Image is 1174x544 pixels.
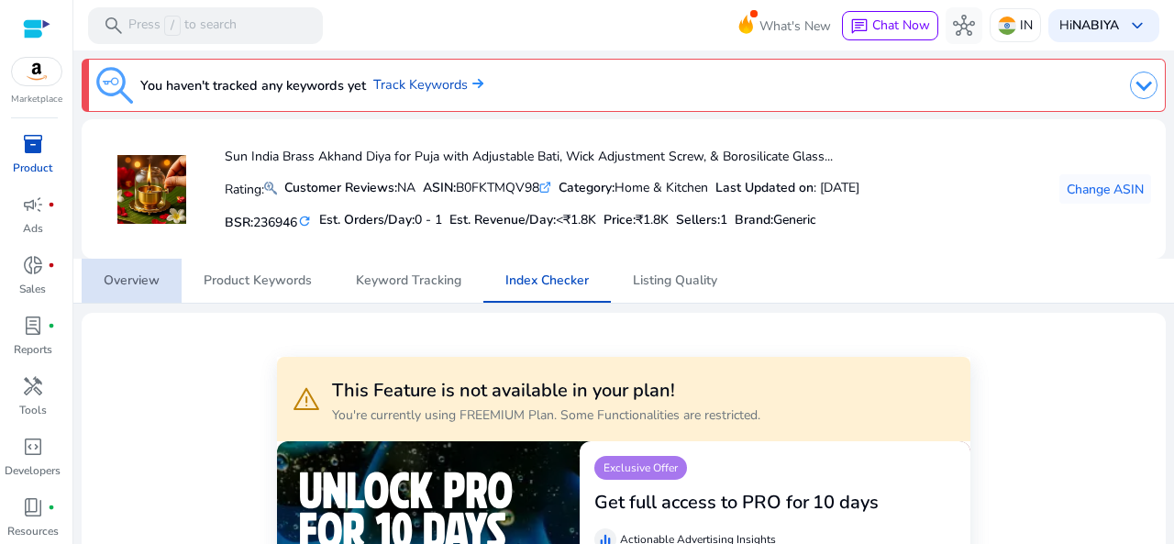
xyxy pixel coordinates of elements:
[559,179,615,196] b: Category:
[735,213,816,228] h5: :
[204,274,312,287] span: Product Keywords
[319,213,442,228] h5: Est. Orders/Day:
[505,274,589,287] span: Index Checker
[953,15,975,37] span: hub
[332,380,760,402] h3: This Feature is not available in your plan!
[633,274,717,287] span: Listing Quality
[225,211,312,231] h5: BSR:
[1059,174,1151,204] button: Change ASIN
[594,456,687,480] p: Exclusive Offer
[946,7,982,44] button: hub
[284,178,415,197] div: NA
[1072,17,1119,34] b: NABIYA
[998,17,1016,35] img: in.svg
[104,274,160,287] span: Overview
[22,133,44,155] span: inventory_2
[1126,15,1148,37] span: keyboard_arrow_down
[48,322,55,329] span: fiber_manual_record
[1059,19,1119,32] p: Hi
[22,194,44,216] span: campaign
[773,211,816,228] span: Generic
[48,261,55,269] span: fiber_manual_record
[22,375,44,397] span: handyman
[594,492,809,514] h3: Get full access to PRO for
[225,177,277,199] p: Rating:
[813,492,879,514] h3: 10 days
[842,11,938,40] button: chatChat Now
[14,341,52,358] p: Reports
[676,213,727,228] h5: Sellers:
[19,402,47,418] p: Tools
[872,17,930,34] span: Chat Now
[253,214,297,231] span: 236946
[7,523,59,539] p: Resources
[356,274,461,287] span: Keyword Tracking
[415,211,442,228] span: 0 - 1
[715,179,814,196] b: Last Updated on
[636,211,669,228] span: ₹1.8K
[225,150,859,165] h4: Sun India Brass Akhand Diya for Puja with Adjustable Bati, Wick Adjustment Screw, & Borosilicate ...
[1130,72,1157,99] img: dropdown-arrow.svg
[373,75,483,95] a: Track Keywords
[735,211,770,228] span: Brand
[22,315,44,337] span: lab_profile
[23,220,43,237] p: Ads
[13,160,52,176] p: Product
[759,10,831,42] span: What's New
[423,179,456,196] b: ASIN:
[1020,9,1033,41] p: IN
[1067,180,1144,199] span: Change ASIN
[604,213,669,228] h5: Price:
[22,436,44,458] span: code_blocks
[103,15,125,37] span: search
[19,281,46,297] p: Sales
[22,254,44,276] span: donut_small
[128,16,237,36] p: Press to search
[715,178,859,197] div: : [DATE]
[48,504,55,511] span: fiber_manual_record
[423,178,551,197] div: B0FKTMQV98
[559,178,708,197] div: Home & Kitchen
[48,201,55,208] span: fiber_manual_record
[332,405,760,425] p: You're currently using FREEMIUM Plan. Some Functionalities are restricted.
[297,213,312,230] mat-icon: refresh
[164,16,181,36] span: /
[12,58,61,85] img: amazon.svg
[468,78,483,89] img: arrow-right.svg
[850,17,869,36] span: chat
[96,67,133,104] img: keyword-tracking.svg
[5,462,61,479] p: Developers
[140,74,366,96] h3: You haven't tracked any keywords yet
[556,211,596,228] span: <₹1.8K
[117,155,186,224] img: 514LEMRKVTL.jpg
[292,384,321,414] span: warning
[284,179,397,196] b: Customer Reviews:
[22,496,44,518] span: book_4
[11,93,62,106] p: Marketplace
[720,211,727,228] span: 1
[449,213,596,228] h5: Est. Revenue/Day:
